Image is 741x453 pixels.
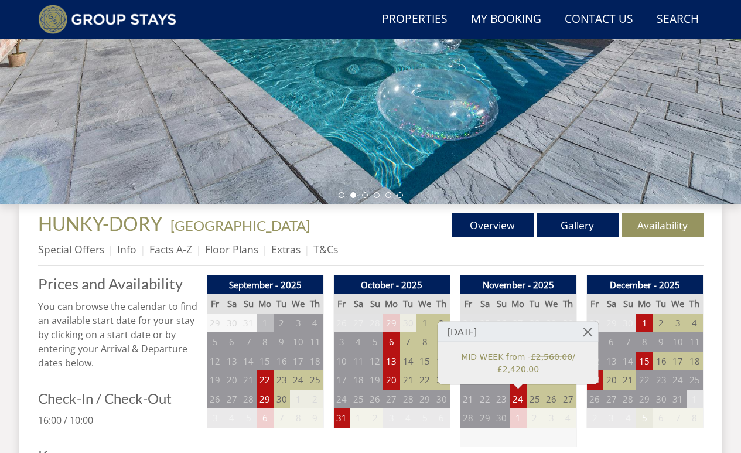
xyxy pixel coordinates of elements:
td: 8 [257,332,273,352]
td: 2 [653,314,670,333]
td: 18 [350,370,366,390]
td: 9 [433,332,450,352]
span: - [166,217,310,234]
td: 1 [257,314,273,333]
td: 9 [307,408,323,428]
td: 6 [257,408,273,428]
td: 25 [350,390,366,409]
td: 16 [274,352,290,371]
a: HUNKY-DORY [38,212,166,235]
td: 30 [620,314,636,333]
th: Fr [207,294,223,314]
td: 29 [257,390,273,409]
img: Group Stays [38,5,177,34]
td: 1 [416,314,433,333]
td: 5 [367,332,383,352]
th: Th [307,294,323,314]
td: 8 [636,332,653,352]
th: Th [687,294,703,314]
td: 27 [510,314,526,333]
td: 23 [274,370,290,390]
td: 21 [460,390,476,409]
td: 4 [560,408,576,428]
th: We [290,294,306,314]
td: 3 [290,314,306,333]
td: 2 [586,408,603,428]
td: 30 [560,314,576,333]
td: 22 [257,370,273,390]
td: 9 [653,332,670,352]
td: 10 [670,332,686,352]
td: 31 [333,408,350,428]
td: 5 [416,408,433,428]
th: Mo [636,294,653,314]
td: 26 [586,390,603,409]
td: 5 [636,408,653,428]
td: 9 [274,332,290,352]
td: 30 [274,390,290,409]
td: 1 [687,390,703,409]
td: 27 [383,390,399,409]
td: 29 [543,314,559,333]
td: 6 [653,408,670,428]
td: 29 [636,390,653,409]
td: 23 [433,370,450,390]
td: 27 [560,390,576,409]
th: Mo [257,294,273,314]
td: 17 [670,352,686,371]
td: 4 [223,408,240,428]
td: 4 [400,408,416,428]
td: 14 [400,352,416,371]
td: 6 [433,408,450,428]
a: Prices and Availability [38,275,197,292]
td: 24 [510,390,526,409]
th: Sa [223,294,240,314]
th: Su [620,294,636,314]
a: [GEOGRAPHIC_DATA] [170,217,310,234]
th: Sa [603,294,619,314]
td: 3 [543,408,559,428]
th: Th [433,294,450,314]
td: 25 [527,390,543,409]
th: Mo [383,294,399,314]
td: 28 [367,314,383,333]
p: 16:00 / 10:00 [38,413,197,427]
td: 20 [603,370,619,390]
p: You can browse the calendar to find an available start date for your stay by clicking on a start ... [38,299,197,370]
td: 18 [307,352,323,371]
td: 6 [383,332,399,352]
td: 19 [207,370,223,390]
td: 6 [603,332,619,352]
td: 25 [476,314,493,333]
td: 15 [257,352,273,371]
td: 11 [307,332,323,352]
td: 30 [223,314,240,333]
td: 5 [207,332,223,352]
td: 23 [493,390,510,409]
td: 14 [620,352,636,371]
td: 21 [240,370,257,390]
td: 14 [240,352,257,371]
td: 15 [416,352,433,371]
a: Facts A-Z [149,242,192,256]
td: 11 [350,352,366,371]
th: Tu [527,294,543,314]
th: Fr [586,294,603,314]
td: 28 [240,390,257,409]
td: 1 [636,314,653,333]
td: 26 [367,390,383,409]
td: 8 [687,408,703,428]
td: 11 [687,332,703,352]
a: Gallery [537,213,619,237]
td: 27 [350,314,366,333]
a: Floor Plans [205,242,258,256]
td: 10 [290,332,306,352]
td: 13 [383,352,399,371]
td: 21 [620,370,636,390]
td: 21 [400,370,416,390]
td: 4 [687,314,703,333]
a: Info [117,242,136,256]
td: 2 [274,314,290,333]
th: Tu [400,294,416,314]
td: 28 [460,408,476,428]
